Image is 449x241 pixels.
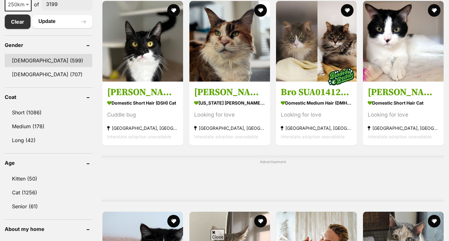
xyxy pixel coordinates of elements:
[368,98,439,107] strong: Domestic Short Hair Cat
[168,215,180,227] button: favourite
[189,1,270,82] img: Katie SUA013991 - Maine Coon Cat
[5,68,92,81] a: [DEMOGRAPHIC_DATA] (707)
[102,82,183,146] a: [PERSON_NAME] Domestic Short Hair (DSH) Cat Cuddle bug [GEOGRAPHIC_DATA], [GEOGRAPHIC_DATA] Inter...
[194,111,265,119] div: Looking for love
[428,4,440,17] button: favourite
[5,94,92,100] header: Coat
[5,42,92,48] header: Gender
[5,54,92,67] a: [DEMOGRAPHIC_DATA] (599)
[102,156,444,202] div: Advertisement
[368,111,439,119] div: Looking for love
[281,98,352,107] strong: Domestic Medium Hair (DMH) Cat
[368,86,439,98] h3: [PERSON_NAME] rsta012243
[368,134,432,139] span: Interstate adoption unavailable
[194,86,265,98] h3: [PERSON_NAME] SUA013991
[281,86,352,98] h3: Bro SUA014122 & Lola SUA014121
[32,15,92,28] button: Update
[5,200,92,213] a: Senior (61)
[194,124,265,132] strong: [GEOGRAPHIC_DATA], [GEOGRAPHIC_DATA]
[34,1,39,8] span: of
[5,186,92,199] a: Cat (1256)
[368,124,439,132] strong: [GEOGRAPHIC_DATA], [GEOGRAPHIC_DATA]
[341,4,354,17] button: favourite
[281,124,352,132] strong: [GEOGRAPHIC_DATA], [GEOGRAPHIC_DATA]
[276,1,357,82] img: Bro SUA014122 & Lola SUA014121 - Domestic Medium Hair (DMH) Cat
[168,4,180,17] button: favourite
[5,120,92,133] a: Medium (178)
[107,134,171,139] span: Interstate adoption unavailable
[194,98,265,107] strong: [US_STATE] [PERSON_NAME] Cat
[5,160,92,166] header: Age
[254,4,267,17] button: favourite
[107,86,178,98] h3: [PERSON_NAME]
[276,82,357,146] a: Bro SUA014122 & Lola SUA014121 Domestic Medium Hair (DMH) Cat Looking for love [GEOGRAPHIC_DATA],...
[189,82,270,146] a: [PERSON_NAME] SUA013991 [US_STATE] [PERSON_NAME] Cat Looking for love [GEOGRAPHIC_DATA], [GEOGRAP...
[102,1,183,82] img: Bessie - Domestic Short Hair (DSH) Cat
[363,1,444,82] img: Spencer rsta012243 - Domestic Short Hair Cat
[5,106,92,119] a: Short (1086)
[107,98,178,107] strong: Domestic Short Hair (DSH) Cat
[254,215,267,227] button: favourite
[325,61,357,92] img: bonded besties
[363,82,444,146] a: [PERSON_NAME] rsta012243 Domestic Short Hair Cat Looking for love [GEOGRAPHIC_DATA], [GEOGRAPHIC_...
[211,229,225,240] span: Close
[5,134,92,147] a: Long (42)
[281,134,345,139] span: Interstate adoption unavailable
[5,14,31,29] a: Clear
[5,172,92,185] a: Kitten (50)
[107,111,178,119] div: Cuddle bug
[281,111,352,119] div: Looking for love
[428,215,440,227] button: favourite
[5,226,92,232] header: About my home
[107,124,178,132] strong: [GEOGRAPHIC_DATA], [GEOGRAPHIC_DATA]
[194,134,258,139] span: Interstate adoption unavailable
